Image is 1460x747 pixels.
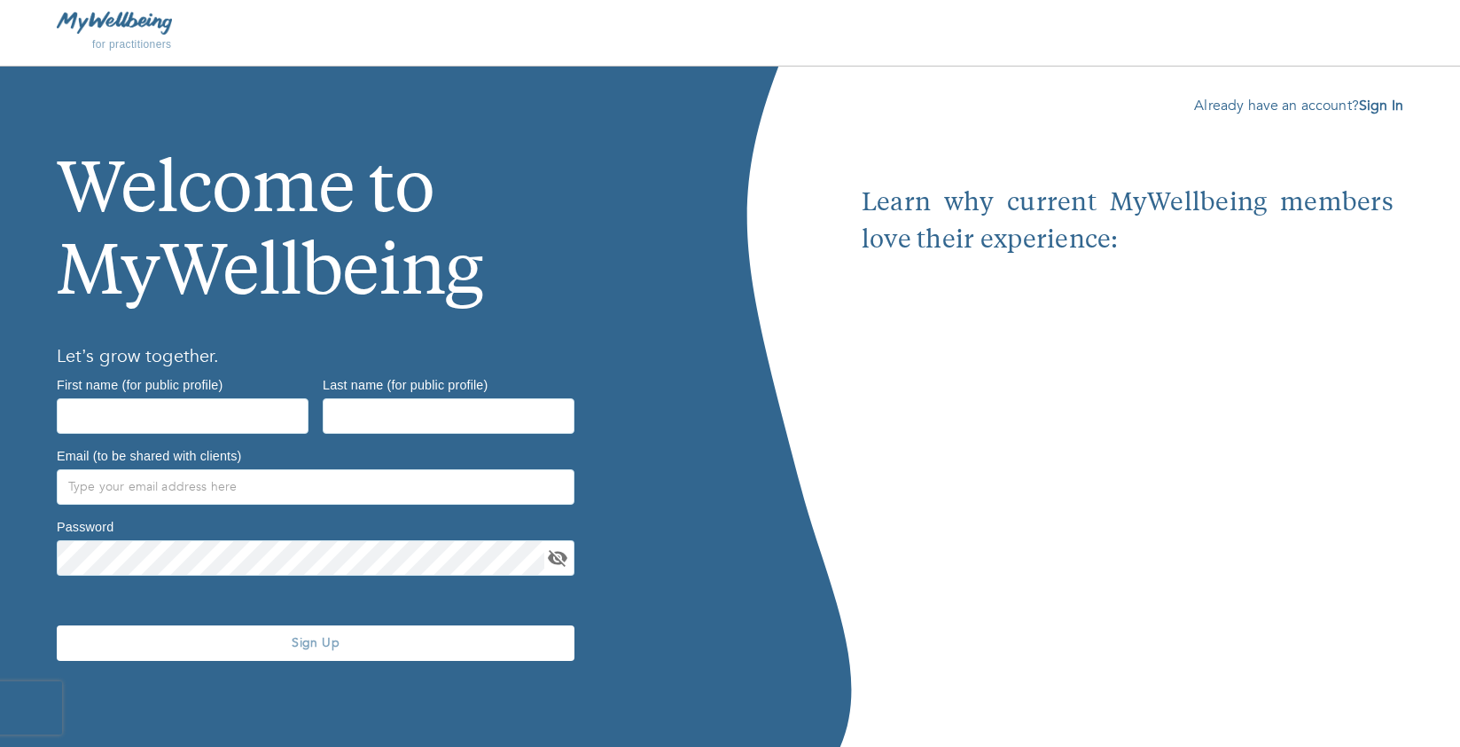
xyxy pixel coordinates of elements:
[57,469,574,505] input: Type your email address here
[57,449,241,461] label: Email (to be shared with clients)
[862,260,1394,659] iframe: Embedded youtube
[57,378,223,390] label: First name (for public profile)
[1359,96,1403,115] a: Sign In
[57,520,113,532] label: Password
[323,378,488,390] label: Last name (for public profile)
[57,12,172,34] img: MyWellbeing
[57,625,574,661] button: Sign Up
[862,185,1394,260] p: Learn why current MyWellbeing members love their experience:
[64,634,567,651] span: Sign Up
[544,545,571,571] button: toggle password visibility
[92,38,172,51] span: for practitioners
[57,95,674,318] h1: Welcome to MyWellbeing
[57,342,674,371] h6: Let’s grow together.
[852,95,1403,116] p: Already have an account?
